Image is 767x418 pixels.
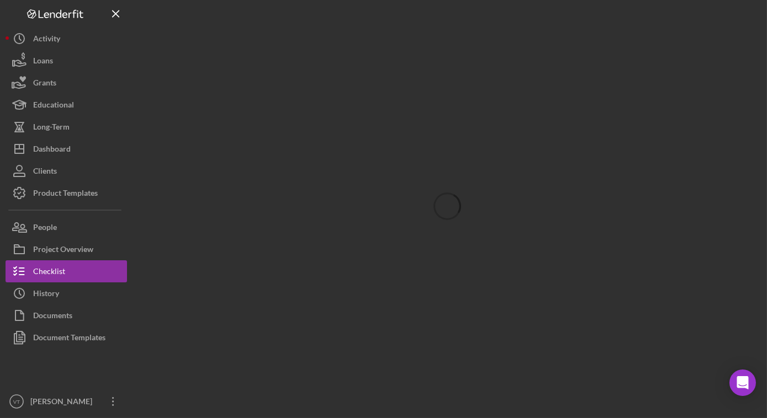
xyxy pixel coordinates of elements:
button: Product Templates [6,182,127,204]
div: Documents [33,304,72,329]
div: Loans [33,50,53,74]
button: Document Templates [6,326,127,349]
div: [PERSON_NAME] [28,390,99,415]
div: Grants [33,72,56,97]
div: Checklist [33,260,65,285]
div: Long-Term [33,116,70,141]
button: Activity [6,28,127,50]
div: Educational [33,94,74,119]
button: People [6,216,127,238]
button: Clients [6,160,127,182]
div: People [33,216,57,241]
div: Open Intercom Messenger [729,369,756,396]
button: Educational [6,94,127,116]
button: Grants [6,72,127,94]
button: Long-Term [6,116,127,138]
div: Document Templates [33,326,105,351]
button: Dashboard [6,138,127,160]
div: History [33,282,59,307]
div: Project Overview [33,238,93,263]
button: VT[PERSON_NAME] [6,390,127,412]
button: Checklist [6,260,127,282]
div: Dashboard [33,138,71,163]
text: VT [13,399,20,405]
div: Clients [33,160,57,185]
button: History [6,282,127,304]
button: Documents [6,304,127,326]
button: Project Overview [6,238,127,260]
button: Loans [6,50,127,72]
div: Product Templates [33,182,98,207]
div: Activity [33,28,60,52]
